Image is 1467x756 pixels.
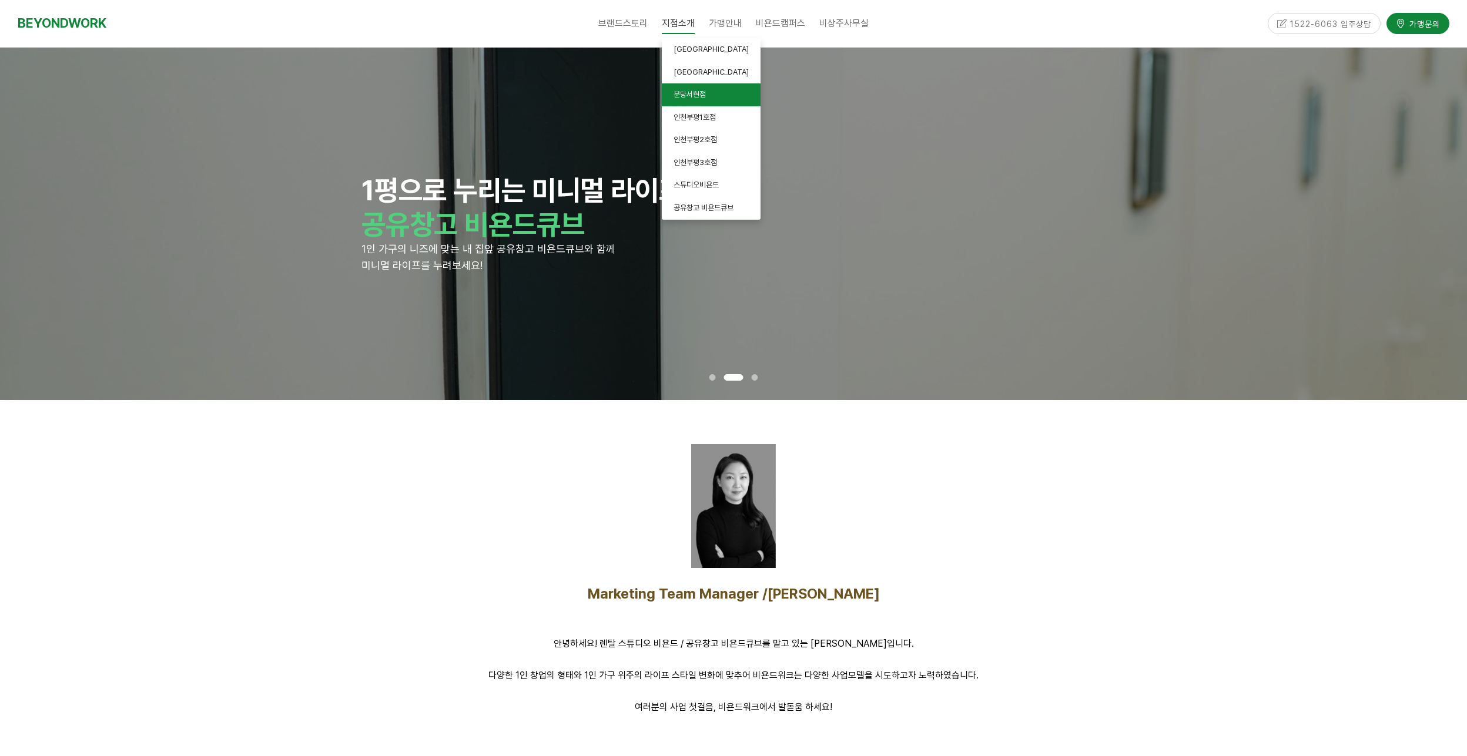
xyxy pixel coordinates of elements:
[662,106,761,129] a: 인천부평1호점
[674,113,716,122] span: 인천부평1호점
[588,585,880,602] span: Marketing Team Manager /[PERSON_NAME]
[662,38,761,61] a: [GEOGRAPHIC_DATA]
[18,12,106,34] a: BEYONDWORK
[756,18,805,29] span: 비욘드캠퍼스
[366,683,1101,715] p: 여러분의 사업 첫걸음, 비욘드워크에서 발돋움 하세요!
[674,180,719,189] span: 스튜디오비욘드
[749,9,812,38] a: 비욘드캠퍼스
[662,152,761,174] a: 인천부평3호점
[674,135,717,144] span: 인천부평2호점
[1406,17,1440,29] span: 가맹문의
[366,636,1101,651] p: 안녕하세요! 렌탈 스튜디오 비욘드 / 공유창고 비욘드큐브를 맡고 있는 [PERSON_NAME]입니다.
[702,9,749,38] a: 가맹안내
[662,197,761,220] a: 공유창고 비욘드큐브
[1386,12,1449,33] a: 가맹문의
[812,9,876,38] a: 비상주사무실
[662,12,695,34] span: 지점소개
[591,9,655,38] a: 브랜드스토리
[361,173,691,207] strong: 1평으로 누리는 미니멀 라이프.
[674,90,706,99] span: 분당서현점
[662,174,761,197] a: 스튜디오비욘드
[709,18,742,29] span: 가맹안내
[361,207,585,241] strong: 공유창고 비욘드큐브
[366,667,1101,683] p: 다양한 1인 창업의 형태와 1인 가구 위주의 라이프 스타일 변화에 맞추어 비욘드워크는 다양한 사업모델을 시도하고자 노력하였습니다.
[662,83,761,106] a: 분당서현점
[361,243,615,255] span: 1인 가구의 니즈에 맞는 내 집앞 공유창고 비욘드큐브와 함께
[361,259,483,271] span: 미니멀 라이프를 누려보세요!
[662,61,761,84] a: [GEOGRAPHIC_DATA]
[598,18,648,29] span: 브랜드스토리
[674,203,733,212] span: 공유창고 비욘드큐브
[674,158,717,167] span: 인천부평3호점
[655,9,702,38] a: 지점소개
[674,45,749,53] span: [GEOGRAPHIC_DATA]
[662,129,761,152] a: 인천부평2호점
[819,18,869,29] span: 비상주사무실
[674,68,749,76] span: [GEOGRAPHIC_DATA]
